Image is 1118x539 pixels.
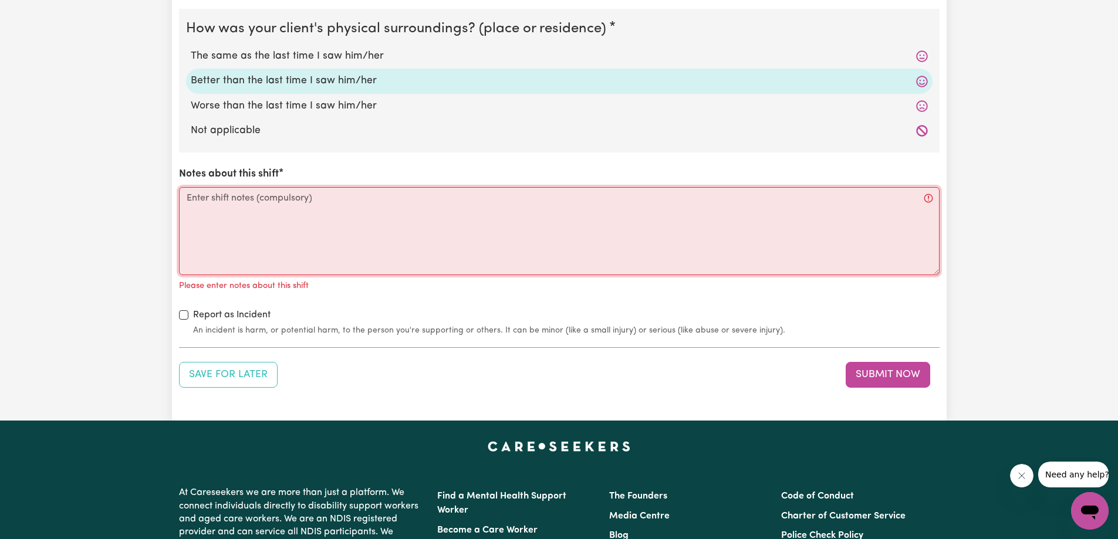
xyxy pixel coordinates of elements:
[193,308,271,322] label: Report as Incident
[186,18,611,39] legend: How was your client's physical surroundings? (place or residence)
[437,526,538,535] a: Become a Care Worker
[846,362,930,388] button: Submit your job report
[1010,464,1033,487] iframe: Close message
[193,324,940,337] small: An incident is harm, or potential harm, to the person you're supporting or others. It can be mino...
[179,167,279,182] label: Notes about this shift
[488,442,630,451] a: Careseekers home page
[1071,492,1109,530] iframe: Button to launch messaging window
[609,491,667,501] a: The Founders
[179,280,309,293] p: Please enter notes about this shift
[437,491,566,515] a: Find a Mental Health Support Worker
[179,362,278,388] button: Save your job report
[191,123,928,138] label: Not applicable
[191,49,928,64] label: The same as the last time I saw him/her
[1038,462,1109,487] iframe: Message from company
[191,99,928,114] label: Worse than the last time I saw him/her
[7,8,71,18] span: Need any help?
[781,511,906,521] a: Charter of Customer Service
[781,491,854,501] a: Code of Conduct
[191,73,928,89] label: Better than the last time I saw him/her
[609,511,670,521] a: Media Centre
